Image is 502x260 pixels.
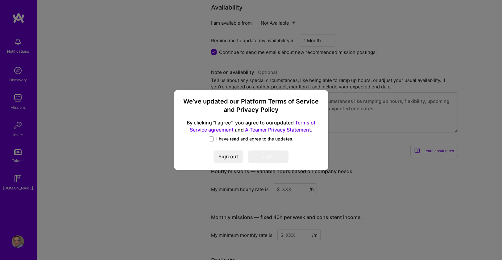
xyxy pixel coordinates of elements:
h3: We’ve updated our Platform Terms of Service and Privacy Policy [181,97,321,114]
button: Sign out [214,150,243,163]
span: I have read and agree to the updates. [216,136,293,142]
button: I agree [248,150,288,163]
a: Terms of Service agreement [190,120,316,133]
span: By clicking "I agree", you agree to our updated and . [181,119,321,133]
a: A.Teamer Privacy Statement [245,127,311,133]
